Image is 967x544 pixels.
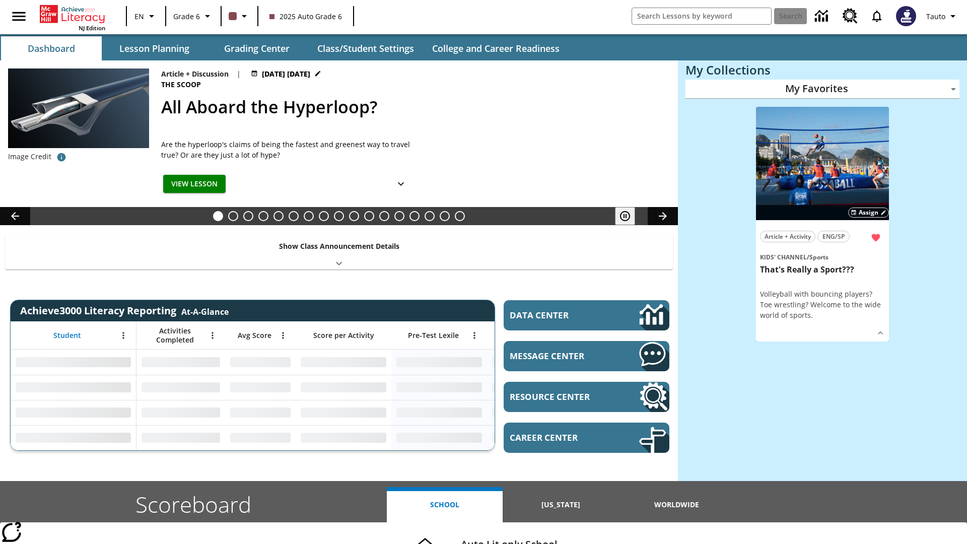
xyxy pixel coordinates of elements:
[848,208,889,218] button: Assign Choose Dates
[760,253,807,261] span: Kids' Channel
[809,253,828,261] span: Sports
[615,207,645,225] div: Pause
[648,207,678,225] button: Lesson carousel, Next
[510,350,609,362] span: Message Center
[391,175,411,193] button: Show Details
[20,304,229,317] span: Achieve3000 Literacy Reporting
[273,211,284,221] button: Slide 5 The Last Homesteaders
[142,326,208,345] span: Activities Completed
[161,139,413,160] div: Are the hyperloop's claims of being the fastest and greenest way to travel true? Or are they just...
[51,148,72,166] button: Photo credit: Hyperloop Transportation Technologies
[510,432,609,443] span: Career Center
[225,425,296,450] div: No Data,
[225,350,296,375] div: No Data,
[161,69,229,79] p: Article + Discussion
[387,487,503,522] button: School
[169,7,218,25] button: Grade: Grade 6, Select a grade
[225,375,296,400] div: No Data,
[504,341,669,371] a: Message Center
[867,229,885,247] button: Remove from Favorites
[455,211,465,221] button: Slide 17 The Constitution's Balancing Act
[817,231,850,242] button: ENG/SP
[424,36,568,60] button: College and Career Readiness
[859,208,878,217] span: Assign
[319,211,329,221] button: Slide 8 Fashion Forward in Ancient Rome
[134,11,144,22] span: EN
[760,251,885,262] span: Topic: Kids' Channel/Sports
[760,231,815,242] button: Article + Activity
[228,211,238,221] button: Slide 2 Do You Want Fries With That?
[760,264,885,275] h3: That's Really a Sport???
[487,425,583,450] div: No Data,
[40,4,105,24] a: Home
[379,211,389,221] button: Slide 12 Career Lesson
[467,328,482,343] button: Open Menu
[1,36,102,60] button: Dashboard
[279,241,399,251] p: Show Class Announcement Details
[136,425,225,450] div: No Data,
[685,80,959,99] div: My Favorites
[364,211,374,221] button: Slide 11 Pre-release lesson
[104,36,204,60] button: Lesson Planning
[309,36,422,60] button: Class/Student Settings
[205,328,220,343] button: Open Menu
[161,79,203,90] span: The Scoop
[487,350,583,375] div: No Data,
[504,423,669,453] a: Career Center
[262,69,310,79] span: [DATE] [DATE]
[685,63,959,77] h3: My Collections
[304,211,314,221] button: Slide 7 Attack of the Terrifying Tomatoes
[269,11,342,22] span: 2025 Auto Grade 6
[53,331,81,340] span: Student
[756,107,889,342] div: lesson details
[313,331,374,340] span: Score per Activity
[425,211,435,221] button: Slide 15 Remembering Justice O'Connor
[890,3,922,29] button: Select a new avatar
[130,7,162,25] button: Language: EN, Select a language
[615,207,635,225] button: Pause
[440,211,450,221] button: Slide 16 Point of View
[864,3,890,29] a: Notifications
[173,11,200,22] span: Grade 6
[619,487,735,522] button: Worldwide
[161,94,666,120] h2: All Aboard the Hyperloop?
[225,7,254,25] button: Class color is dark brown. Change class color
[765,231,811,242] span: Article + Activity
[504,300,669,330] a: Data Center
[394,211,404,221] button: Slide 13 Cooking Up Native Traditions
[8,152,51,162] p: Image Credit
[873,325,888,341] button: Show Details
[8,69,149,148] img: Artist rendering of Hyperloop TT vehicle entering a tunnel
[510,309,605,321] span: Data Center
[116,328,131,343] button: Open Menu
[5,235,673,269] div: Show Class Announcement Details
[632,8,771,24] input: search field
[289,211,299,221] button: Slide 6 Solar Power to the People
[809,3,837,30] a: Data Center
[503,487,618,522] button: [US_STATE]
[40,3,105,32] div: Home
[136,375,225,400] div: No Data,
[926,11,945,22] span: Tauto
[487,400,583,425] div: No Data,
[837,3,864,30] a: Resource Center, Will open in new tab
[822,231,845,242] span: ENG/SP
[922,7,963,25] button: Profile/Settings
[181,304,229,317] div: At-A-Glance
[4,2,34,31] button: Open side menu
[487,375,583,400] div: No Data,
[409,211,420,221] button: Slide 14 Hooray for Constitution Day!
[258,211,268,221] button: Slide 4 Cars of the Future?
[275,328,291,343] button: Open Menu
[237,69,241,79] span: |
[349,211,359,221] button: Slide 10 Mixed Practice: Citing Evidence
[249,69,323,79] button: Jul 21 - Jun 30 Choose Dates
[136,350,225,375] div: No Data,
[163,175,226,193] button: View Lesson
[504,382,669,412] a: Resource Center, Will open in new tab
[213,211,223,221] button: Slide 1 All Aboard the Hyperloop?
[136,400,225,425] div: No Data,
[408,331,459,340] span: Pre-Test Lexile
[243,211,253,221] button: Slide 3 Dirty Jobs Kids Had To Do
